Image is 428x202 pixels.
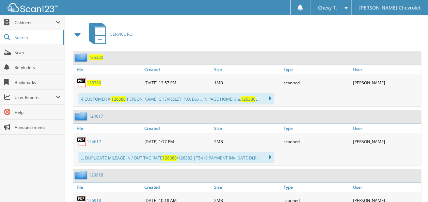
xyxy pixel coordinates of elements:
[143,65,212,74] a: Created
[75,53,89,62] img: folder2.png
[212,65,282,74] a: Size
[212,124,282,133] a: Size
[89,54,103,60] a: 126380
[110,31,132,37] span: SERVICE RO
[15,95,56,100] span: User Reports
[87,80,101,86] a: 126380
[89,113,103,119] a: 124617
[15,20,56,26] span: Cabinets
[351,76,421,89] div: [PERSON_NAME]
[7,3,58,12] img: scan123-logo-white.svg
[87,139,101,145] a: 124617
[77,136,87,147] img: PDF.png
[15,124,61,130] span: Announcements
[78,93,274,104] div: 4 CUSTOMER #: [PERSON_NAME] CHEVROLET, P.O. Box ... N PAGE HOME: 8 a. L...
[359,6,420,10] span: [PERSON_NAME] Chevrolet
[282,183,351,192] a: Type
[75,171,89,179] img: folder2.png
[15,50,61,55] span: Scan
[85,21,132,48] a: SERVICE RO
[15,80,61,85] span: Bookmarks
[73,65,143,74] a: File
[212,76,282,89] div: 1MB
[351,135,421,148] div: [PERSON_NAME]
[351,183,421,192] a: User
[143,135,212,148] div: [DATE] 1:17 PM
[73,124,143,133] a: File
[111,96,126,102] span: 126380
[77,78,87,88] img: PDF.png
[89,172,103,178] a: 126918
[351,65,421,74] a: User
[143,124,212,133] a: Created
[282,135,351,148] div: scanned
[143,183,212,192] a: Created
[318,6,337,10] span: Chevy T.
[73,183,143,192] a: File
[15,65,61,70] span: Reminders
[351,124,421,133] a: User
[394,169,428,202] iframe: Chat Widget
[78,152,274,163] div: ... DUPLICATE MILEAGE IN / OUT TAG RATE /126382 |T5418 PAYMENT INV. DATE DLR:...
[212,135,282,148] div: 2MB
[143,76,212,89] div: [DATE] 12:57 PM
[282,65,351,74] a: Type
[212,183,282,192] a: Size
[15,110,61,115] span: Help
[162,155,177,161] span: 126380
[15,35,60,40] span: Search
[282,76,351,89] div: scanned
[282,124,351,133] a: Type
[75,112,89,120] img: folder2.png
[241,96,255,102] span: 126380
